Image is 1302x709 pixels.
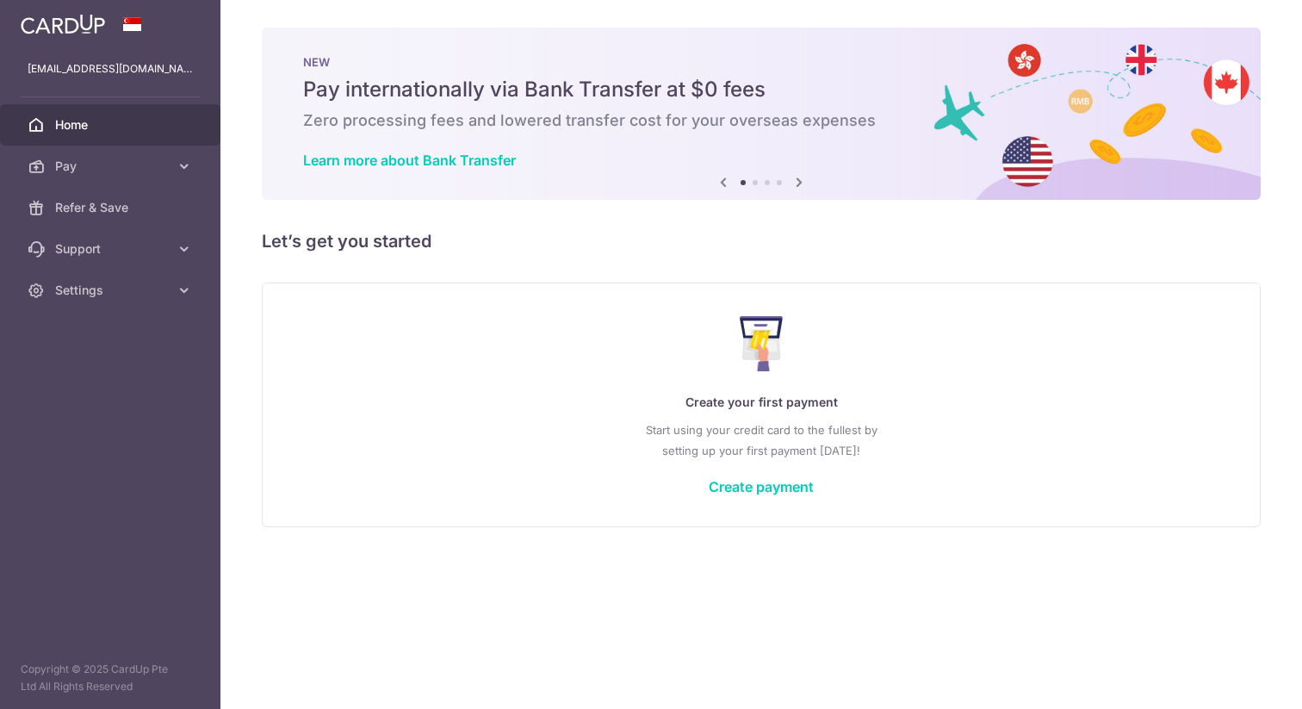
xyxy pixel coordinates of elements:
h6: Zero processing fees and lowered transfer cost for your overseas expenses [303,110,1219,131]
p: NEW [303,55,1219,69]
img: Bank transfer banner [262,28,1261,200]
span: Settings [55,282,169,299]
span: Refer & Save [55,199,169,216]
h5: Let’s get you started [262,227,1261,255]
img: Make Payment [740,316,784,371]
img: CardUp [21,14,105,34]
p: Start using your credit card to the fullest by setting up your first payment [DATE]! [297,420,1225,461]
span: Support [55,240,169,258]
h5: Pay internationally via Bank Transfer at $0 fees [303,76,1219,103]
a: Learn more about Bank Transfer [303,152,516,169]
a: Create payment [709,478,814,495]
p: [EMAIL_ADDRESS][DOMAIN_NAME] [28,60,193,78]
span: Pay [55,158,169,175]
span: Home [55,116,169,134]
p: Create your first payment [297,392,1225,413]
